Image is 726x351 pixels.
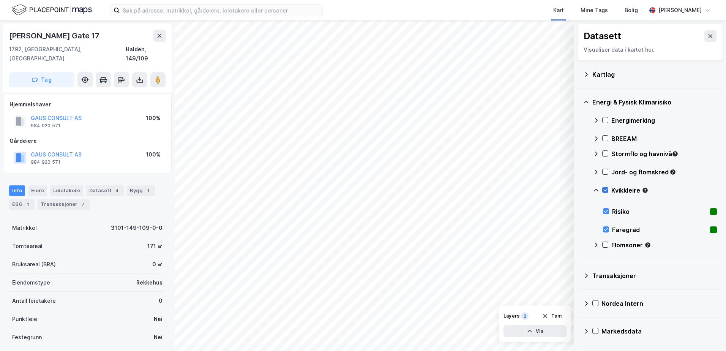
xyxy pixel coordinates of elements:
div: 7 [79,201,87,208]
div: 4 [113,187,121,194]
div: Bygg [127,185,155,196]
div: 3101-149-109-0-0 [111,223,163,232]
div: Nei [154,315,163,324]
div: 100% [146,150,161,159]
div: Energi & Fysisk Klimarisiko [592,98,717,107]
div: Bruksareal (BRA) [12,260,56,269]
div: Nei [154,333,163,342]
div: Kvikkleire [611,186,717,195]
div: Jord- og flomskred [611,168,717,177]
div: Mine Tags [581,6,608,15]
div: Kart [553,6,564,15]
div: ESG [9,199,35,210]
div: 0 [159,296,163,305]
div: Matrikkel [12,223,37,232]
div: Datasett [86,185,124,196]
button: Tøm [537,310,567,322]
div: [PERSON_NAME] [658,6,702,15]
div: Tomteareal [12,242,43,251]
div: Halden, 149/109 [126,45,166,63]
div: Punktleie [12,315,37,324]
div: Layers [503,313,519,319]
div: 984 920 571 [31,123,60,129]
div: Info [9,185,25,196]
div: Gårdeiere [9,136,165,145]
div: Bolig [625,6,638,15]
div: 1 [24,201,32,208]
div: 100% [146,114,161,123]
div: Tooltip anchor [672,150,679,157]
button: Tag [9,72,74,87]
div: Faregrad [612,225,707,234]
div: 0 ㎡ [152,260,163,269]
button: Vis [503,325,567,337]
div: 171 ㎡ [147,242,163,251]
div: Festegrunn [12,333,42,342]
div: Leietakere [50,185,83,196]
div: Rekkehus [136,278,163,287]
div: Flomsoner [611,240,717,250]
div: Eiendomstype [12,278,50,287]
div: Visualiser data i kartet her. [584,45,717,54]
div: Energimerking [611,116,717,125]
div: 984 920 571 [31,159,60,165]
div: Tooltip anchor [669,169,676,175]
div: BREEAM [611,134,717,143]
div: [PERSON_NAME] Gate 17 [9,30,101,42]
div: Nordea Intern [601,299,717,308]
div: Hjemmelshaver [9,100,165,109]
div: Stormflo og havnivå [611,149,717,158]
div: Eiere [28,185,47,196]
input: Søk på adresse, matrikkel, gårdeiere, leietakere eller personer [120,5,322,16]
div: 1 [144,187,152,194]
div: 1792, [GEOGRAPHIC_DATA], [GEOGRAPHIC_DATA] [9,45,126,63]
div: Transaksjoner [592,271,717,280]
div: Tooltip anchor [642,187,649,194]
div: Markedsdata [601,327,717,336]
div: Datasett [584,30,621,42]
div: 2 [521,312,529,320]
iframe: Chat Widget [688,315,726,351]
img: logo.f888ab2527a4732fd821a326f86c7f29.svg [12,3,92,17]
div: Antall leietakere [12,296,56,305]
div: Risiko [612,207,707,216]
div: Transaksjoner [38,199,90,210]
div: Tooltip anchor [644,242,651,248]
div: Kartlag [592,70,717,79]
